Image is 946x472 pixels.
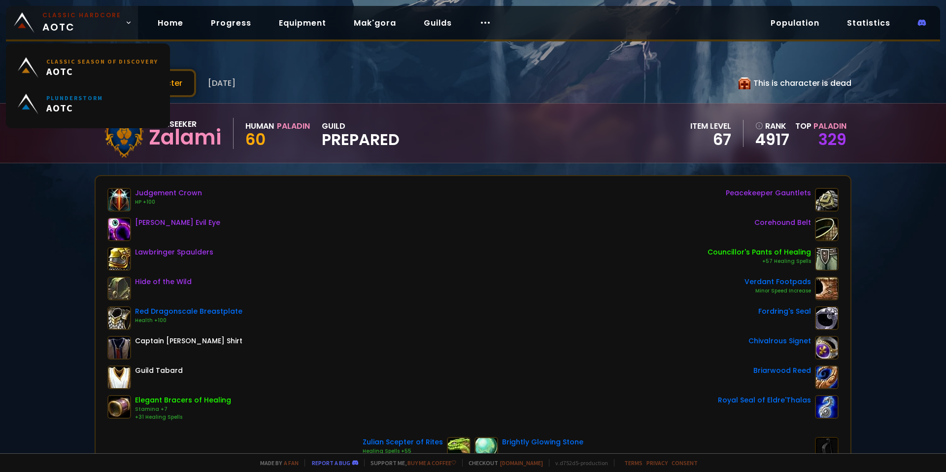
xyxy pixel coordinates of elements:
[754,218,811,228] div: Corehound Belt
[107,218,131,241] img: item-19885
[500,459,543,467] a: [DOMAIN_NAME]
[462,459,543,467] span: Checkout
[474,437,498,461] img: item-18523
[277,120,310,132] div: Paladin
[753,365,811,376] div: Briarwood Reed
[284,459,299,467] a: a fan
[135,336,242,346] div: Captain [PERSON_NAME] Shirt
[271,13,334,33] a: Equipment
[758,306,811,317] div: Fordring's Seal
[46,58,158,65] small: Classic Season of Discovery
[763,13,827,33] a: Population
[447,437,471,461] img: item-22713
[6,6,138,39] a: Classic HardcoreAOTC
[744,277,811,287] div: Verdant Footpads
[815,395,839,419] img: item-18472
[646,459,668,467] a: Privacy
[254,459,299,467] span: Made by
[755,120,789,132] div: rank
[12,49,164,86] a: Classic Season of DiscoveryAOTC
[549,459,608,467] span: v. d752d5 - production
[718,395,811,405] div: Royal Seal of Eldre'Thalas
[135,413,231,421] div: +31 Healing Spells
[46,65,158,77] span: AOTC
[135,317,242,325] div: Health +100
[135,247,213,257] div: Lawbringer Spaulders
[815,306,839,330] img: item-16058
[135,306,242,317] div: Red Dragonscale Breastplate
[107,306,131,330] img: item-15047
[818,128,846,150] a: 329
[107,336,131,360] img: item-3342
[203,13,259,33] a: Progress
[107,247,131,271] img: item-16856
[107,188,131,212] img: item-16955
[748,336,811,346] div: Chivalrous Signet
[135,218,220,228] div: [PERSON_NAME] Evil Eye
[322,132,400,147] span: Prepared
[245,120,274,132] div: Human
[815,277,839,300] img: item-13954
[690,132,731,147] div: 67
[815,188,839,212] img: item-20264
[135,198,202,206] div: HP +100
[624,459,642,467] a: Terms
[135,365,183,376] div: Guild Tabard
[407,459,456,467] a: Buy me a coffee
[107,395,131,419] img: item-10213
[672,459,698,467] a: Consent
[107,277,131,300] img: item-18510
[363,447,443,455] div: Healing Spells +55
[364,459,456,467] span: Support me,
[42,11,121,20] small: Classic Hardcore
[42,11,121,35] span: AOTC
[416,13,460,33] a: Guilds
[46,94,103,102] small: Plunderstorm
[813,120,846,132] span: Paladin
[739,77,851,89] div: This is character is dead
[815,218,839,241] img: item-19162
[107,365,131,389] img: item-5976
[312,459,350,467] a: Report a bug
[149,130,221,145] div: Zalami
[46,102,103,114] span: AOTC
[690,120,731,132] div: item level
[815,247,839,271] img: item-10101
[135,188,202,198] div: Judgement Crown
[135,405,231,413] div: Stamina +7
[245,128,266,150] span: 60
[726,188,811,198] div: Peacekeeper Gauntlets
[708,247,811,257] div: Councillor's Pants of Healing
[150,13,191,33] a: Home
[135,277,192,287] div: Hide of the Wild
[12,86,164,122] a: PlunderstormAOTC
[839,13,898,33] a: Statistics
[149,118,221,130] div: Soulseeker
[135,395,231,405] div: Elegant Bracers of Healing
[502,437,583,447] div: Brightly Glowing Stone
[744,287,811,295] div: Minor Speed Increase
[795,120,846,132] div: Top
[322,120,400,147] div: guild
[708,257,811,265] div: +57 Healing Spells
[815,336,839,360] img: item-20505
[815,365,839,389] img: item-12930
[363,437,443,447] div: Zulian Scepter of Rites
[346,13,404,33] a: Mak'gora
[755,132,789,147] a: 4917
[208,77,236,89] span: [DATE]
